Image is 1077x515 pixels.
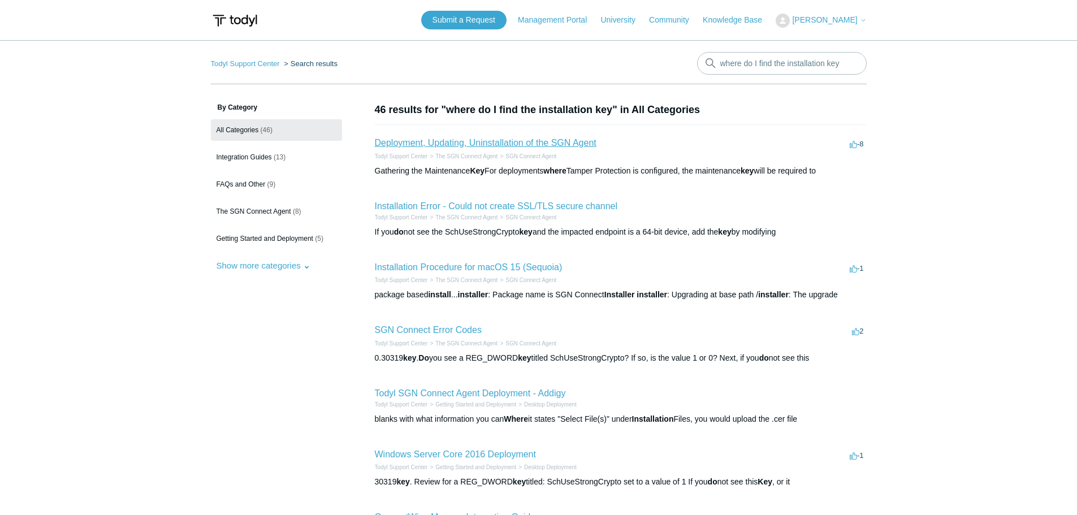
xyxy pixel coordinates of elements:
[315,235,323,243] span: (5)
[498,276,556,284] li: SGN Connect Agent
[435,277,498,283] a: The SGN Connect Agent
[758,290,789,299] em: installer
[458,290,488,299] em: installer
[375,464,428,470] a: Todyl Support Center
[375,214,428,220] a: Todyl Support Center
[375,277,428,283] a: Todyl Support Center
[758,477,772,486] em: Key
[217,126,259,134] span: All Categories
[211,10,259,31] img: Todyl Support Center Help Center home page
[850,140,864,148] span: -8
[375,152,428,161] li: Todyl Support Center
[513,477,526,486] em: key
[850,451,864,460] span: -1
[375,352,867,364] div: 0.30319 . you see a REG_DWORD titled SchUseStrongCrypto? If so, is the value 1 or 0? Next, if you...
[498,152,556,161] li: SGN Connect Agent
[375,226,867,238] div: If you not see the SchUseStrongCrypto and the impacted endpoint is a 64-bit device, add the by mo...
[211,119,342,141] a: All Categories (46)
[516,400,577,409] li: Desktop Deployment
[375,153,428,159] a: Todyl Support Center
[418,353,429,362] em: Do
[498,339,556,348] li: SGN Connect Agent
[211,102,342,112] h3: By Category
[375,138,596,148] a: Deployment, Updating, Uninstallation of the SGN Agent
[211,255,316,276] button: Show more categories
[217,180,266,188] span: FAQs and Other
[435,464,516,470] a: Getting Started and Deployment
[505,340,556,347] a: SGN Connect Agent
[375,400,428,409] li: Todyl Support Center
[718,227,731,236] em: key
[375,476,867,488] div: 30319 . Review for a REG_DWORD titled: SchUseStrongCrypto set to a value of 1 If you not see this...
[516,463,577,471] li: Desktop Deployment
[518,14,598,26] a: Management Portal
[375,262,563,272] a: Installation Procedure for macOS 15 (Sequoia)
[282,59,338,68] li: Search results
[604,290,635,299] em: Installer
[435,401,516,408] a: Getting Started and Deployment
[394,227,404,236] em: do
[428,290,451,299] em: install
[217,235,313,243] span: Getting Started and Deployment
[396,477,409,486] em: key
[211,228,342,249] a: Getting Started and Deployment (5)
[470,166,485,175] em: Key
[375,449,536,459] a: Windows Server Core 2016 Deployment
[274,153,286,161] span: (13)
[498,213,556,222] li: SGN Connect Agent
[703,14,773,26] a: Knowledge Base
[505,214,556,220] a: SGN Connect Agent
[697,52,867,75] input: Search
[520,227,533,236] em: key
[759,353,769,362] em: do
[267,180,276,188] span: (9)
[211,59,282,68] li: Todyl Support Center
[427,152,498,161] li: The SGN Connect Agent
[505,153,556,159] a: SGN Connect Agent
[524,464,577,470] a: Desktop Deployment
[403,353,416,362] em: key
[421,11,507,29] a: Submit a Request
[375,340,428,347] a: Todyl Support Center
[427,213,498,222] li: The SGN Connect Agent
[852,327,863,335] span: 2
[211,146,342,168] a: Integration Guides (13)
[261,126,273,134] span: (46)
[427,339,498,348] li: The SGN Connect Agent
[375,388,566,398] a: Todyl SGN Connect Agent Deployment - Addigy
[632,414,674,423] em: Installation
[375,276,428,284] li: Todyl Support Center
[524,401,577,408] a: Desktop Deployment
[518,353,531,362] em: key
[375,325,482,335] a: SGN Connect Error Codes
[792,15,857,24] span: [PERSON_NAME]
[600,14,646,26] a: University
[708,477,717,486] em: do
[637,290,667,299] em: installer
[375,401,428,408] a: Todyl Support Center
[211,201,342,222] a: The SGN Connect Agent (8)
[649,14,700,26] a: Community
[217,207,291,215] span: The SGN Connect Agent
[504,414,528,423] em: Where
[427,276,498,284] li: The SGN Connect Agent
[293,207,301,215] span: (8)
[375,165,867,177] div: Gathering the Maintenance For deployments Tamper Protection is configured, the maintenance will b...
[427,400,516,409] li: Getting Started and Deployment
[850,264,864,272] span: -1
[217,153,272,161] span: Integration Guides
[375,413,867,425] div: blanks with what information you can it states "Select File(s)" under Files, you would upload the...
[375,463,428,471] li: Todyl Support Center
[435,153,498,159] a: The SGN Connect Agent
[776,14,866,28] button: [PERSON_NAME]
[375,213,428,222] li: Todyl Support Center
[375,102,867,118] h1: 46 results for "where do I find the installation key" in All Categories
[211,174,342,195] a: FAQs and Other (9)
[375,289,867,301] div: package based ... : Package name is SGN Connect : Upgrading at base path / : The upgrade
[435,214,498,220] a: The SGN Connect Agent
[543,166,566,175] em: where
[375,201,618,211] a: Installation Error - Could not create SSL/TLS secure channel
[427,463,516,471] li: Getting Started and Deployment
[741,166,754,175] em: key
[435,340,498,347] a: The SGN Connect Agent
